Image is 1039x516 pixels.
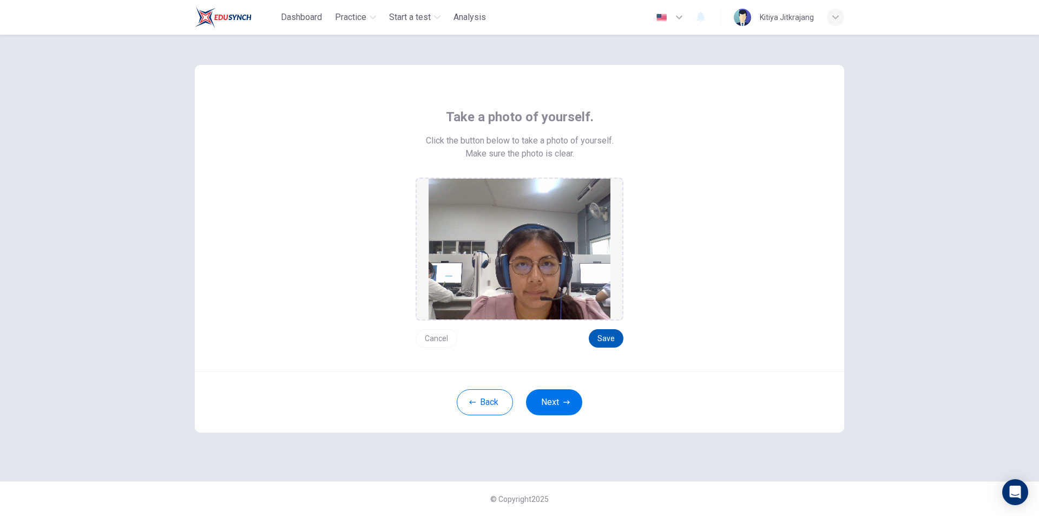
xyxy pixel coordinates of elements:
[195,6,277,28] a: Train Test logo
[416,329,457,348] button: Cancel
[1002,479,1028,505] div: Open Intercom Messenger
[453,11,486,24] span: Analysis
[734,9,751,26] img: Profile picture
[385,8,445,27] button: Start a test
[465,147,574,160] span: Make sure the photo is clear.
[760,11,814,24] div: Kitiya Jitkrajang
[426,134,614,147] span: Click the button below to take a photo of yourself.
[449,8,490,27] button: Analysis
[277,8,326,27] button: Dashboard
[655,14,668,22] img: en
[490,495,549,504] span: © Copyright 2025
[457,389,513,415] button: Back
[195,6,252,28] img: Train Test logo
[589,329,623,348] button: Save
[389,11,431,24] span: Start a test
[281,11,322,24] span: Dashboard
[429,179,610,319] img: preview screemshot
[331,8,380,27] button: Practice
[335,11,366,24] span: Practice
[526,389,582,415] button: Next
[446,108,594,126] span: Take a photo of yourself.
